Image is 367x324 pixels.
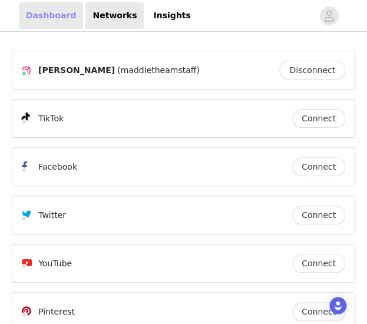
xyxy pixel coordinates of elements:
[19,2,83,29] a: Dashboard
[117,64,200,77] span: (maddietheamstaff)
[85,2,144,29] a: Networks
[38,64,115,77] span: [PERSON_NAME]
[292,302,345,321] button: Connect
[292,157,345,176] button: Connect
[38,306,75,318] p: Pinterest
[292,109,345,128] button: Connect
[146,2,197,29] a: Insights
[22,66,31,75] img: Instagram Icon
[38,257,72,270] p: YouTube
[38,113,64,125] p: TikTok
[279,61,345,80] button: Disconnect
[292,254,345,273] button: Connect
[329,297,346,314] div: Open Intercom Messenger
[38,161,77,173] p: Facebook
[292,206,345,224] button: Connect
[38,209,66,221] p: Twitter
[323,6,335,25] div: avatar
